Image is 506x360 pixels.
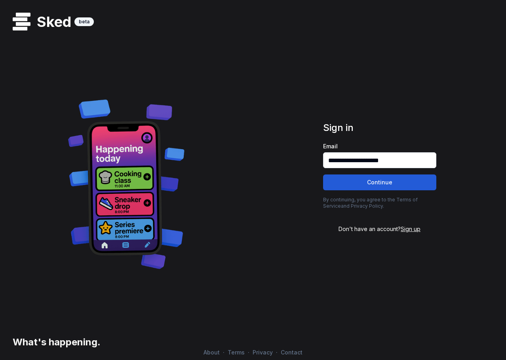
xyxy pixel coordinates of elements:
[224,349,248,356] a: Terms
[64,90,189,277] img: Decorative
[323,225,436,233] div: Don't have an account?
[13,13,30,30] img: logo
[351,203,383,209] a: Privacy Policy
[249,349,276,356] a: Privacy
[323,197,418,209] a: Terms of Service
[401,225,420,232] span: Sign up
[10,336,101,349] h3: What's happening.
[200,349,223,356] a: About
[74,17,94,26] div: beta
[323,197,436,209] p: By continuing, you agree to the and .
[323,174,436,190] button: Continue
[323,144,436,149] label: Email
[323,121,436,134] h1: Sign in
[30,14,74,30] h1: Sked
[278,349,306,356] a: Contact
